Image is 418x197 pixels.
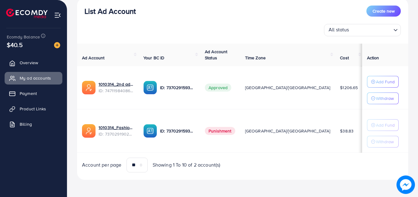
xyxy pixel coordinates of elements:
[205,49,228,61] span: Ad Account Status
[99,124,134,131] a: 1010314_FashionLiwi_1716029837189
[376,138,394,145] p: Withdraw
[82,161,122,168] span: Account per page
[245,55,266,61] span: Time Zone
[340,55,349,61] span: Cost
[5,87,62,100] a: Payment
[376,78,395,85] p: Add Fund
[367,76,399,88] button: Add Fund
[20,60,38,66] span: Overview
[376,121,395,129] p: Add Fund
[5,103,62,115] a: Product Links
[367,55,379,61] span: Action
[205,84,231,92] span: Approved
[327,25,350,35] span: All status
[20,106,46,112] span: Product Links
[82,124,96,138] img: ic-ads-acc.e4c84228.svg
[5,57,62,69] a: Overview
[373,8,395,14] span: Create new
[99,88,134,94] span: ID: 7471198408611725328
[143,55,165,61] span: Your BC ID
[205,127,235,135] span: Punishment
[84,7,136,16] h3: List Ad Account
[82,81,96,94] img: ic-ads-acc.e4c84228.svg
[20,75,51,81] span: My ad accounts
[245,128,330,134] span: [GEOGRAPHIC_DATA]/[GEOGRAPHIC_DATA]
[324,24,401,36] div: Search for option
[5,72,62,84] a: My ad accounts
[99,81,134,94] div: <span class='underline'>1010314_2nd ad account_1739523946213</span></br>7471198408611725328
[397,175,415,194] img: image
[143,124,157,138] img: ic-ba-acc.ded83a64.svg
[5,118,62,130] a: Billing
[340,128,354,134] span: $38.83
[6,9,48,18] img: logo
[54,12,61,19] img: menu
[20,90,37,97] span: Payment
[99,131,134,137] span: ID: 7370291902240899073
[82,55,105,61] span: Ad Account
[367,119,399,131] button: Add Fund
[245,85,330,91] span: [GEOGRAPHIC_DATA]/[GEOGRAPHIC_DATA]
[340,85,358,91] span: $1206.65
[99,81,134,87] a: 1010314_2nd ad account_1739523946213
[351,25,391,35] input: Search for option
[54,42,60,48] img: image
[366,6,401,17] button: Create new
[376,95,394,102] p: Withdraw
[367,136,399,148] button: Withdraw
[20,121,32,127] span: Billing
[7,40,23,49] span: $40.5
[160,84,195,91] p: ID: 7370291593892462593
[99,124,134,137] div: <span class='underline'>1010314_FashionLiwi_1716029837189</span></br>7370291902240899073
[143,81,157,94] img: ic-ba-acc.ded83a64.svg
[160,127,195,135] p: ID: 7370291593892462593
[153,161,221,168] span: Showing 1 To 10 of 2 account(s)
[7,34,40,40] span: Ecomdy Balance
[367,93,399,104] button: Withdraw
